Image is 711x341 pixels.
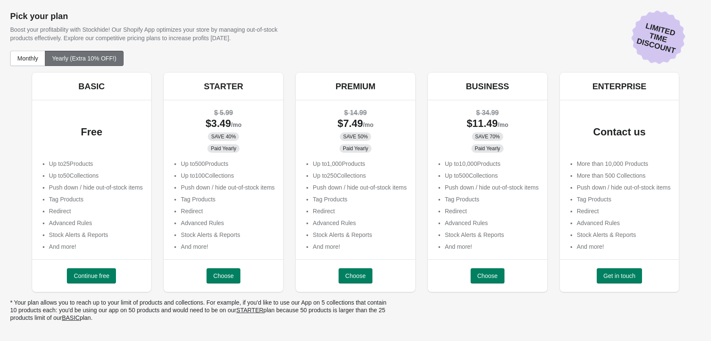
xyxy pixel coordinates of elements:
li: Tag Products [49,195,143,203]
li: Push down / hide out-of-stock items [181,183,275,192]
li: Stock Alerts & Reports [445,231,539,239]
span: SAVE 40% [211,133,236,140]
span: SAVE 50% [343,133,368,140]
div: LIMITED TIME DISCOUNT [626,5,692,71]
span: Get in touch [604,272,636,279]
li: Tag Products [445,195,539,203]
button: Choose [471,268,504,283]
li: And more! [181,242,275,251]
h1: Pick your plan [10,11,701,21]
li: Tag Products [313,195,407,203]
li: Advanced Rules [313,219,407,227]
p: Up to 250 Collections [313,171,407,180]
p: Up to 500 Products [181,159,275,168]
button: Choose [339,268,372,283]
span: /mo [498,121,508,128]
h5: BUSINESS [466,81,509,91]
div: Free [41,128,143,136]
div: $ 3.49 [172,119,275,129]
div: $ 14.99 [304,109,407,117]
li: And more! [313,242,407,251]
h5: PREMIUM [336,81,375,91]
li: Advanced Rules [445,219,539,227]
li: Push down / hide out-of-stock items [313,183,407,192]
span: /mo [363,121,374,128]
li: Tag Products [577,195,671,203]
li: Redirect [181,207,275,215]
div: $ 11.49 [436,119,539,129]
span: Paid Yearly [475,145,500,152]
span: Monthly [17,55,38,62]
p: Up to 500 Collections [445,171,539,180]
li: And more! [577,242,671,251]
p: More than 10,000 Products [577,159,671,168]
div: Contact us [568,128,671,136]
li: Advanced Rules [181,219,275,227]
li: Stock Alerts & Reports [49,231,143,239]
span: Continue free [74,272,109,279]
span: Yearly (Extra 10% OFF!) [52,55,116,62]
div: $ 5.99 [172,109,275,117]
span: Choose [213,272,234,279]
span: /mo [231,121,242,128]
li: Redirect [313,207,407,215]
li: And more! [445,242,539,251]
li: Advanced Rules [577,219,671,227]
li: Redirect [577,207,671,215]
span: Choose [477,272,498,279]
li: Advanced Rules [49,219,143,227]
span: Choose [345,272,366,279]
li: And more! [49,242,143,251]
li: Redirect [49,207,143,215]
h5: BASIC [78,81,105,91]
span: SAVE 70% [475,133,500,140]
p: Boost your profitability with Stockhide! Our Shopify App optimizes your store by managing out-of-... [10,25,301,42]
li: Stock Alerts & Reports [181,231,275,239]
p: Up to 25 Products [49,159,143,168]
button: Yearly (Extra 10% OFF!) [45,51,124,66]
li: Stock Alerts & Reports [577,231,671,239]
h5: STARTER [204,81,243,91]
li: Push down / hide out-of-stock items [49,183,143,192]
p: Up to 50 Collections [49,171,143,180]
button: Choose [207,268,240,283]
h5: ENTERPRISE [592,81,647,91]
button: Monthly [10,51,45,66]
li: Push down / hide out-of-stock items [445,183,539,192]
ins: STARTER [236,307,263,313]
li: Tag Products [181,195,275,203]
p: More than 500 Collections [577,171,671,180]
p: Up to 10,000 Products [445,159,539,168]
p: Up to 100 Collections [181,171,275,180]
li: Push down / hide out-of-stock items [577,183,671,192]
button: Get in touch [597,268,642,283]
div: $ 34.99 [436,109,539,117]
p: * Your plan allows you to reach up to your limit of products and collections. For example, if you... [10,299,391,322]
li: Redirect [445,207,539,215]
span: Paid Yearly [343,145,368,152]
button: Continue free [67,268,116,283]
li: Stock Alerts & Reports [313,231,407,239]
div: $ 7.49 [304,119,407,129]
p: Up to 1,000 Products [313,159,407,168]
span: Paid Yearly [211,145,236,152]
ins: BASIC [62,314,80,321]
